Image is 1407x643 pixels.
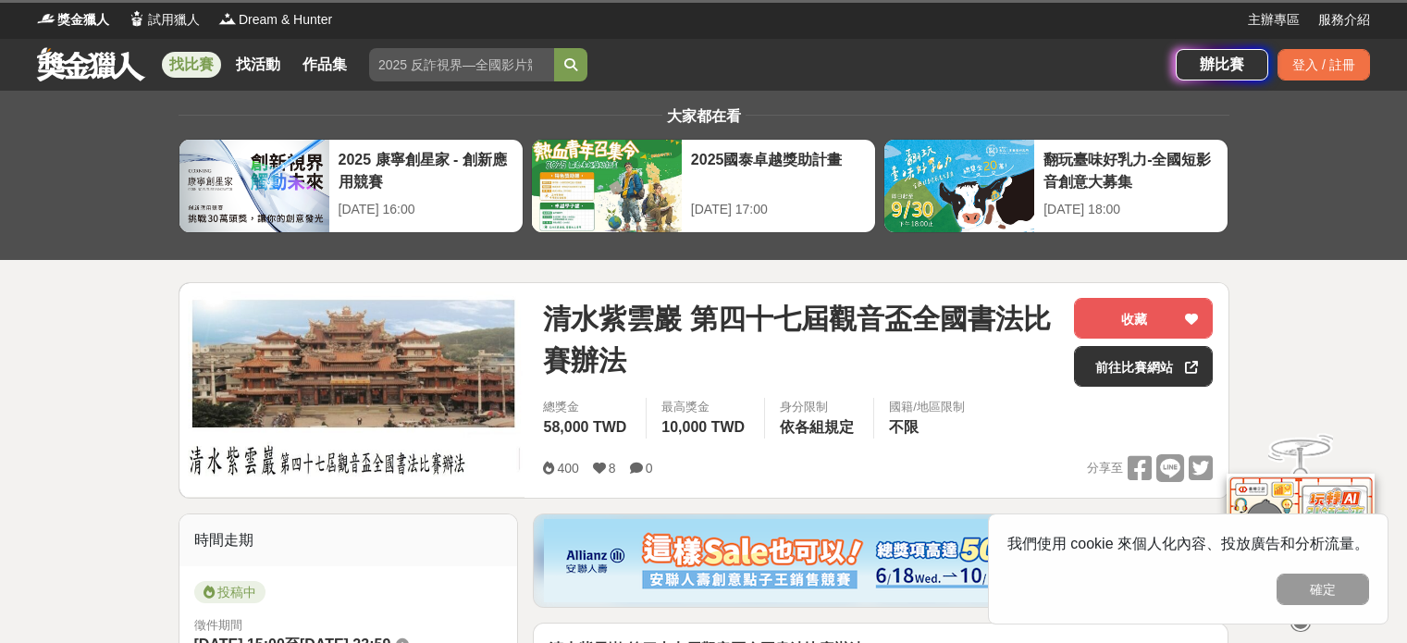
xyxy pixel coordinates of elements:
[1227,474,1375,597] img: d2146d9a-e6f6-4337-9592-8cefde37ba6b.png
[194,618,242,632] span: 徵件期間
[339,200,513,219] div: [DATE] 16:00
[691,149,866,191] div: 2025國泰卓越獎助計畫
[883,139,1228,233] a: 翻玩臺味好乳力-全國短影音創意大募集[DATE] 18:00
[1007,536,1369,551] span: 我們使用 cookie 來個人化內容、投放廣告和分析流量。
[339,149,513,191] div: 2025 康寧創星家 - 創新應用競賽
[1074,346,1213,387] a: 前往比賽網站
[531,139,876,233] a: 2025國泰卓越獎助計畫[DATE] 17:00
[780,398,858,416] div: 身分限制
[37,9,56,28] img: Logo
[543,298,1059,381] span: 清水紫雲巖 第四十七屆觀音盃全國書法比賽辦法
[1043,200,1218,219] div: [DATE] 18:00
[295,52,354,78] a: 作品集
[889,419,919,435] span: 不限
[218,10,332,30] a: LogoDream & Hunter
[128,9,146,28] img: Logo
[661,398,749,416] span: 最高獎金
[57,10,109,30] span: 獎金獵人
[179,283,525,497] img: Cover Image
[128,10,200,30] a: Logo試用獵人
[557,461,578,476] span: 400
[1176,49,1268,80] a: 辦比賽
[228,52,288,78] a: 找活動
[369,48,554,81] input: 2025 反詐視界—全國影片競賽
[162,52,221,78] a: 找比賽
[543,398,631,416] span: 總獎金
[1248,10,1300,30] a: 主辦專區
[544,519,1217,602] img: dcc59076-91c0-4acb-9c6b-a1d413182f46.png
[239,10,332,30] span: Dream & Hunter
[148,10,200,30] span: 試用獵人
[1087,454,1123,482] span: 分享至
[179,139,524,233] a: 2025 康寧創星家 - 創新應用競賽[DATE] 16:00
[194,581,265,603] span: 投稿中
[1074,298,1213,339] button: 收藏
[662,108,746,124] span: 大家都在看
[37,10,109,30] a: Logo獎金獵人
[1277,574,1369,605] button: 確定
[218,9,237,28] img: Logo
[889,398,965,416] div: 國籍/地區限制
[646,461,653,476] span: 0
[179,514,518,566] div: 時間走期
[543,419,626,435] span: 58,000 TWD
[609,461,616,476] span: 8
[1277,49,1370,80] div: 登入 / 註冊
[780,419,854,435] span: 依各組規定
[691,200,866,219] div: [DATE] 17:00
[661,419,745,435] span: 10,000 TWD
[1318,10,1370,30] a: 服務介紹
[1043,149,1218,191] div: 翻玩臺味好乳力-全國短影音創意大募集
